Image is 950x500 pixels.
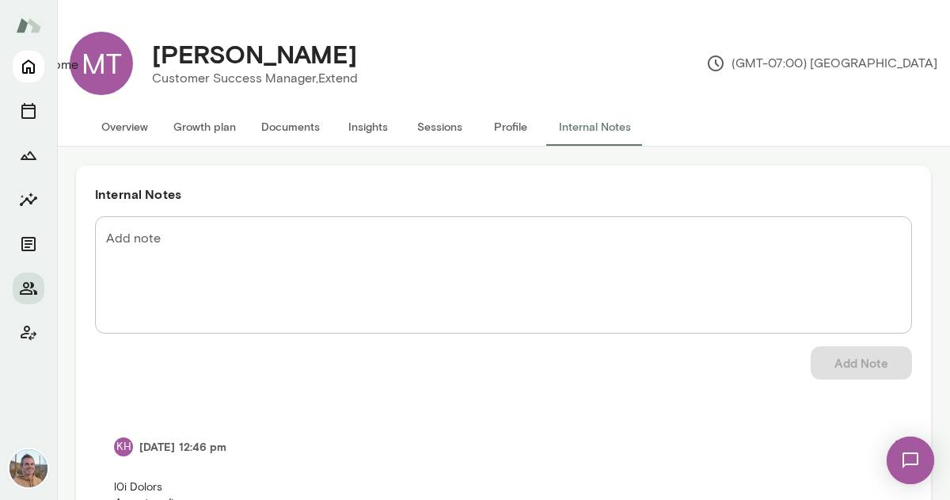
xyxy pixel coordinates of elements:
[13,95,44,127] button: Sessions
[152,69,358,88] p: Customer Success Manager, Extend
[9,449,47,487] img: Adam Griffin
[13,273,44,304] button: Members
[13,317,44,349] button: Client app
[13,51,44,82] button: Home
[89,108,161,146] button: Overview
[161,108,249,146] button: Growth plan
[70,32,133,95] div: MT
[16,10,41,40] img: Mento
[880,430,914,464] button: more
[95,185,912,204] h6: Internal Notes
[13,139,44,171] button: Growth Plan
[139,439,227,455] h6: [DATE] 12:46 pm
[475,108,546,146] button: Profile
[13,184,44,216] button: Insights
[152,39,357,69] h4: [PERSON_NAME]
[114,437,133,456] div: KH
[332,108,404,146] button: Insights
[249,108,332,146] button: Documents
[44,55,78,74] div: Home
[546,108,644,146] button: Internal Notes
[706,54,937,73] p: (GMT-07:00) [GEOGRAPHIC_DATA]
[13,228,44,260] button: Documents
[404,108,475,146] button: Sessions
